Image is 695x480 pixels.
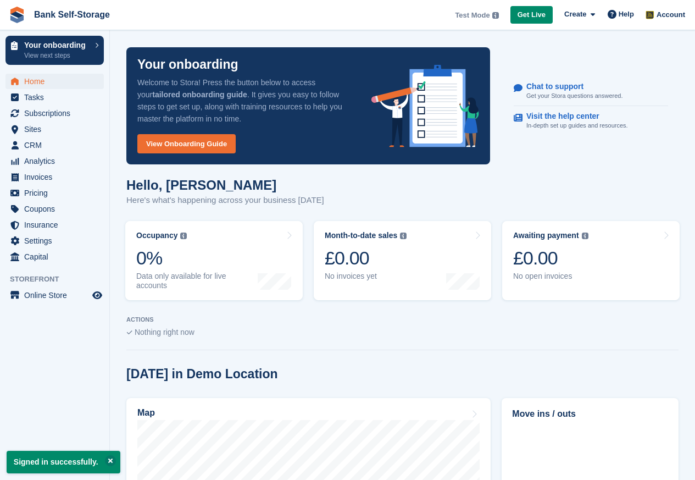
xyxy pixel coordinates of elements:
p: Your onboarding [24,41,90,49]
span: Pricing [24,185,90,201]
a: Occupancy 0% Data only available for live accounts [125,221,303,300]
a: menu [5,106,104,121]
span: Get Live [518,9,546,20]
span: Create [564,9,586,20]
img: Billy Naveed [644,9,655,20]
a: menu [5,185,104,201]
span: Help [619,9,634,20]
a: menu [5,169,104,185]
h1: Hello, [PERSON_NAME] [126,178,324,192]
p: Get your Stora questions answered. [526,91,622,101]
div: Occupancy [136,231,177,240]
a: menu [5,74,104,89]
div: Awaiting payment [513,231,579,240]
img: icon-info-grey-7440780725fd019a000dd9b08b2336e03edf1995a4989e88bcd33f0948082b44.svg [400,233,407,239]
div: Data only available for live accounts [136,272,258,290]
a: menu [5,249,104,264]
span: Account [657,9,685,20]
img: icon-info-grey-7440780725fd019a000dd9b08b2336e03edf1995a4989e88bcd33f0948082b44.svg [180,233,187,239]
a: menu [5,122,104,137]
img: stora-icon-8386f47178a22dfd0bd8f6a31ec36ba5ce8667c1dd55bd0f319d3a0aa187defe.svg [9,7,25,23]
p: Welcome to Stora! Press the button below to access your . It gives you easy to follow steps to ge... [137,76,354,125]
span: Storefront [10,274,109,285]
img: icon-info-grey-7440780725fd019a000dd9b08b2336e03edf1995a4989e88bcd33f0948082b44.svg [582,233,588,239]
span: Invoices [24,169,90,185]
p: Signed in successfully. [7,451,120,473]
img: blank_slate_check_icon-ba018cac091ee9be17c0a81a6c232d5eb81de652e7a59be601be346b1b6ddf79.svg [126,330,132,335]
span: Test Mode [455,10,490,21]
span: Analytics [24,153,90,169]
span: Tasks [24,90,90,105]
span: Nothing right now [135,328,194,336]
div: 0% [136,247,258,269]
a: Awaiting payment £0.00 No open invoices [502,221,680,300]
span: Home [24,74,90,89]
p: Visit the help center [526,112,619,121]
span: Insurance [24,217,90,233]
span: Online Store [24,288,90,303]
a: menu [5,153,104,169]
a: menu [5,90,104,105]
a: menu [5,217,104,233]
div: Month-to-date sales [325,231,397,240]
a: Your onboarding View next steps [5,36,104,65]
a: Chat to support Get your Stora questions answered. [514,76,668,107]
img: icon-info-grey-7440780725fd019a000dd9b08b2336e03edf1995a4989e88bcd33f0948082b44.svg [492,12,499,19]
span: CRM [24,137,90,153]
a: View Onboarding Guide [137,134,236,153]
div: No invoices yet [325,272,407,281]
h2: Move ins / outs [512,407,668,421]
h2: [DATE] in Demo Location [126,367,278,382]
a: Preview store [91,289,104,302]
span: Coupons [24,201,90,217]
div: No open invoices [513,272,588,281]
div: £0.00 [325,247,407,269]
a: Month-to-date sales £0.00 No invoices yet [314,221,491,300]
p: Here's what's happening across your business [DATE] [126,194,324,207]
p: Your onboarding [137,58,238,71]
span: Subscriptions [24,106,90,121]
p: ACTIONS [126,316,679,323]
a: Visit the help center In-depth set up guides and resources. [514,106,668,136]
div: £0.00 [513,247,588,269]
span: Capital [24,249,90,264]
a: Get Live [510,6,553,24]
span: Sites [24,122,90,137]
img: onboarding-info-6c161a55d2c0e0a8cae90662b2fe09162a5109e8cc188191df67fb4f79e88e88.svg [371,65,479,147]
p: In-depth set up guides and resources. [526,121,628,130]
a: menu [5,233,104,249]
h2: Map [137,408,155,418]
strong: tailored onboarding guide [152,90,247,99]
a: menu [5,137,104,153]
p: View next steps [24,51,90,60]
a: menu [5,201,104,217]
span: Settings [24,233,90,249]
p: Chat to support [526,82,614,91]
a: menu [5,288,104,303]
a: Bank Self-Storage [30,5,114,24]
